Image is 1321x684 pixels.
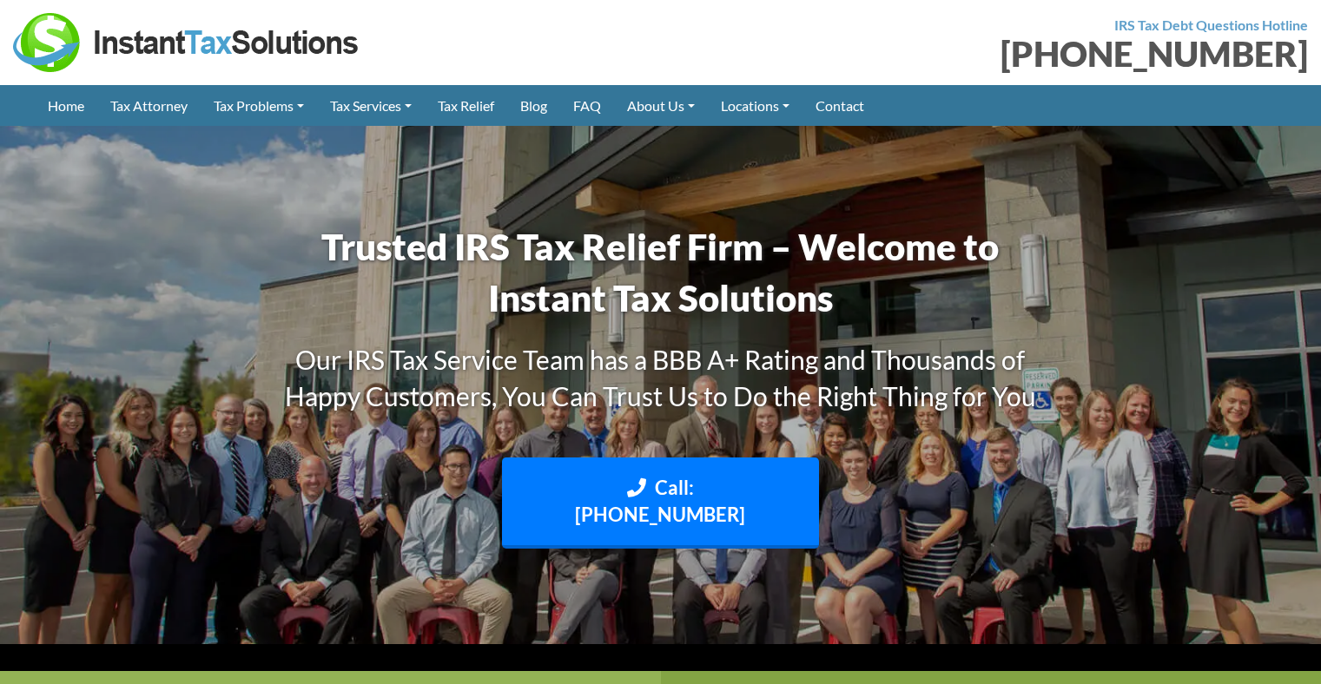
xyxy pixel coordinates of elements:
[261,221,1060,324] h1: Trusted IRS Tax Relief Firm – Welcome to Instant Tax Solutions
[201,85,317,126] a: Tax Problems
[425,85,507,126] a: Tax Relief
[13,13,360,72] img: Instant Tax Solutions Logo
[614,85,708,126] a: About Us
[560,85,614,126] a: FAQ
[35,85,97,126] a: Home
[97,85,201,126] a: Tax Attorney
[261,341,1060,414] h3: Our IRS Tax Service Team has a BBB A+ Rating and Thousands of Happy Customers, You Can Trust Us t...
[674,36,1309,71] div: [PHONE_NUMBER]
[13,32,360,49] a: Instant Tax Solutions Logo
[803,85,877,126] a: Contact
[502,457,820,549] a: Call: [PHONE_NUMBER]
[507,85,560,126] a: Blog
[1114,16,1308,33] strong: IRS Tax Debt Questions Hotline
[708,85,803,126] a: Locations
[317,85,425,126] a: Tax Services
